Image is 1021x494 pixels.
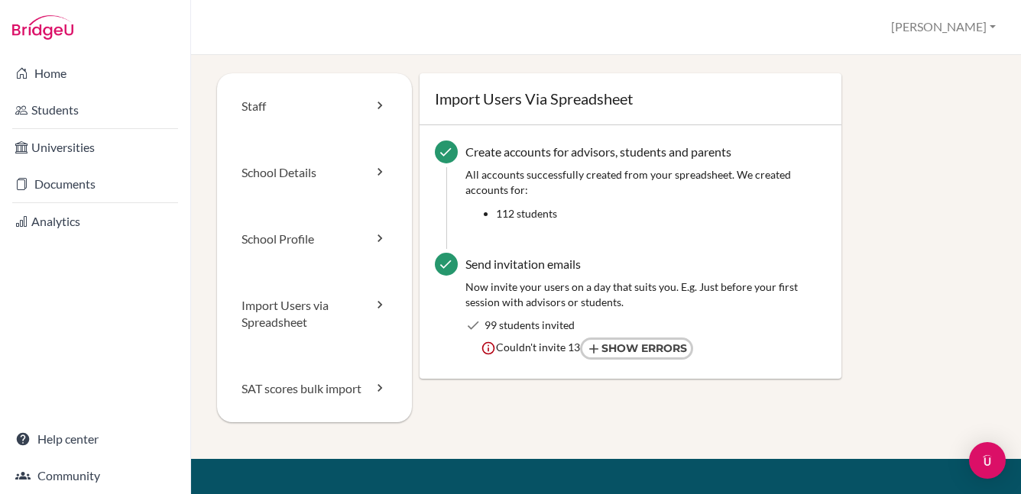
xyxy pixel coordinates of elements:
[465,253,827,272] div: Send invitation emails
[884,13,1003,41] button: [PERSON_NAME]
[217,140,412,206] a: School Details
[217,273,412,357] a: Import Users via Spreadsheet
[485,318,827,333] div: 99 students invited
[465,333,827,363] div: Couldn't invite 13
[3,460,187,491] a: Community
[217,206,412,273] a: School Profile
[217,356,412,422] a: SAT scores bulk import
[435,89,827,109] h1: Import Users Via Spreadsheet
[3,424,187,454] a: Help center
[3,58,187,89] a: Home
[465,279,827,310] div: Now invite your users on a day that suits you. E.g. Just before your first session with advisors ...
[465,140,827,230] div: Create accounts for advisors, students and parents
[12,15,73,40] img: Bridge-U
[217,73,412,140] a: Staff
[465,167,827,198] p: All accounts successfully created from your spreadsheet. We created accounts for:
[580,337,693,360] a: Show errors
[3,206,187,237] a: Analytics
[496,206,827,221] li: 112 students
[3,132,187,163] a: Universities
[3,95,187,125] a: Students
[3,169,187,199] a: Documents
[969,442,1006,479] div: Open Intercom Messenger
